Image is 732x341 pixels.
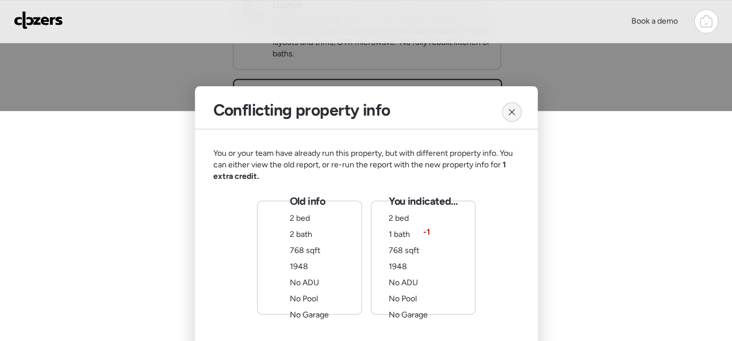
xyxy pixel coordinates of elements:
[290,194,325,208] span: Old info
[389,246,419,255] span: 768 sqft
[389,310,428,320] span: No Garage
[389,278,418,288] span: No ADU
[290,246,320,255] span: 768 sqft
[290,229,312,239] span: 2 bath
[290,262,308,271] span: 1948
[389,262,407,271] span: 1948
[290,310,329,320] span: No Garage
[290,294,318,304] span: No Pool
[389,194,457,208] span: You indicated...
[389,213,409,223] span: 2 bed
[213,100,390,120] h2: Conflicting property info
[423,227,430,238] span: -1
[631,16,678,26] span: Book a demo
[290,278,319,288] span: No ADU
[213,148,519,182] span: You or your team have already run this property, but with different property info. You can either...
[389,294,417,304] span: No Pool
[14,11,63,29] img: Logo
[389,229,410,239] span: 1 bath
[290,213,310,223] span: 2 bed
